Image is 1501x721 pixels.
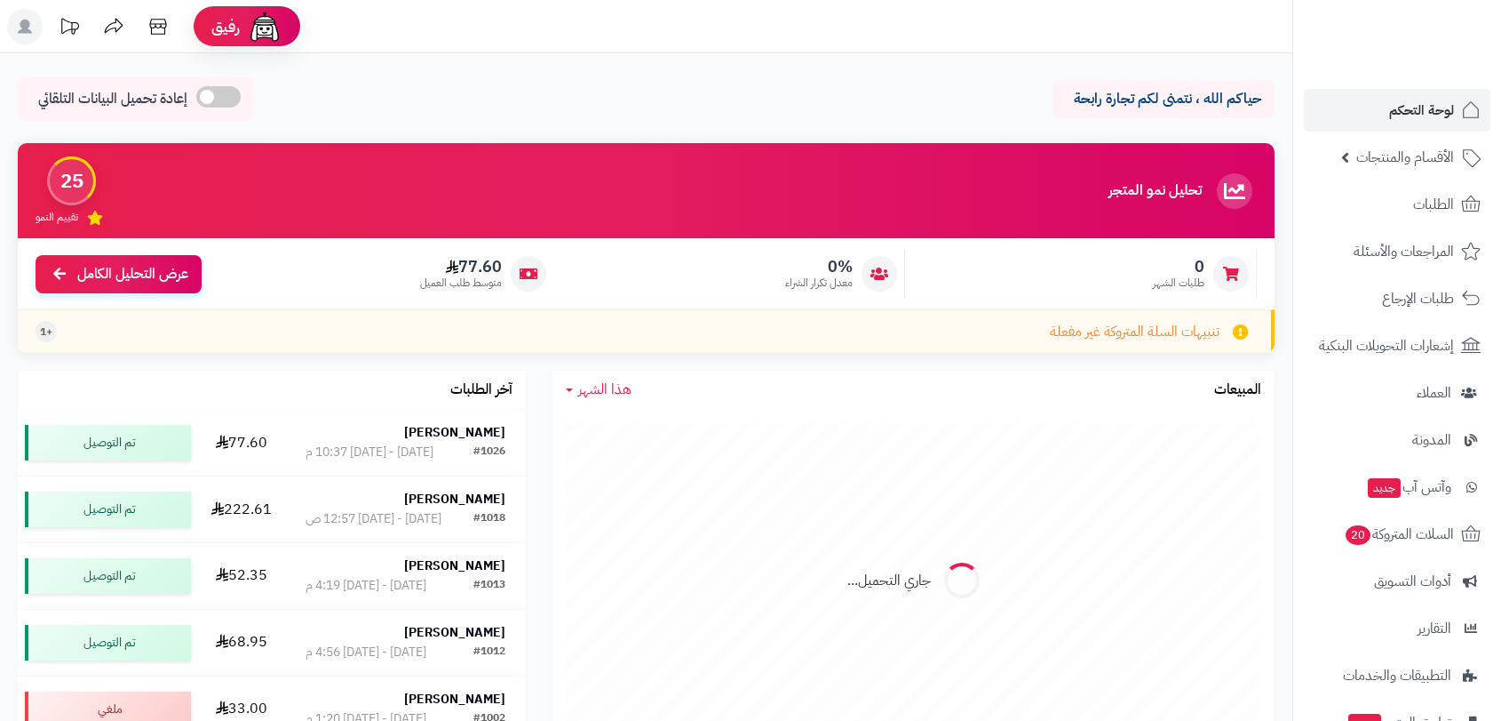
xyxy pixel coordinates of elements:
span: تقييم النمو [36,210,78,225]
div: تم التوصيل [25,425,191,461]
strong: [PERSON_NAME] [404,423,505,442]
span: معدل تكرار الشراء [785,276,853,291]
span: 20 [1346,525,1370,545]
span: التقارير [1418,616,1451,641]
span: عرض التحليل الكامل [77,264,188,284]
div: #1013 [473,577,505,595]
a: التطبيقات والخدمات [1304,654,1490,697]
div: #1012 [473,644,505,661]
a: المراجعات والأسئلة [1304,230,1490,273]
a: هذا الشهر [566,380,631,400]
h3: آخر الطلبات [450,382,512,398]
span: 77.60 [420,257,502,276]
div: [DATE] - [DATE] 4:56 م [306,644,426,661]
span: العملاء [1417,381,1451,405]
span: 0% [785,257,853,276]
span: تنبيهات السلة المتروكة غير مفعلة [1050,322,1219,342]
td: 222.61 [198,477,284,542]
div: [DATE] - [DATE] 12:57 ص [306,510,441,528]
a: عرض التحليل الكامل [36,255,202,293]
span: التطبيقات والخدمات [1343,663,1451,688]
span: طلبات الشهر [1153,276,1204,291]
span: الأقسام والمنتجات [1356,145,1454,170]
span: طلبات الإرجاع [1382,286,1454,311]
p: حياكم الله ، نتمنى لكم تجارة رابحة [1066,89,1261,109]
a: طلبات الإرجاع [1304,277,1490,320]
div: جاري التحميل... [847,571,931,591]
div: [DATE] - [DATE] 4:19 م [306,577,426,595]
span: متوسط طلب العميل [420,276,502,291]
span: السلات المتروكة [1344,522,1454,547]
span: رفيق [211,16,240,37]
div: تم التوصيل [25,558,191,594]
span: المدونة [1412,428,1451,453]
div: [DATE] - [DATE] 10:37 م [306,444,433,461]
span: أدوات التسويق [1374,569,1451,594]
a: أدوات التسويق [1304,560,1490,603]
td: 77.60 [198,410,284,476]
span: المراجعات والأسئلة [1354,239,1454,264]
strong: [PERSON_NAME] [404,490,505,509]
img: ai-face.png [247,9,282,44]
div: تم التوصيل [25,625,191,661]
div: تم التوصيل [25,492,191,527]
a: وآتس آبجديد [1304,466,1490,509]
a: تحديثات المنصة [47,9,91,49]
a: المدونة [1304,419,1490,461]
a: إشعارات التحويلات البنكية [1304,324,1490,367]
strong: [PERSON_NAME] [404,690,505,709]
h3: تحليل نمو المتجر [1108,183,1202,199]
div: #1018 [473,510,505,528]
h3: المبيعات [1214,382,1261,398]
span: +1 [40,324,52,340]
img: logo-2.png [1380,50,1484,87]
span: وآتس آب [1366,475,1451,500]
span: 0 [1153,257,1204,276]
span: هذا الشهر [578,379,631,400]
a: العملاء [1304,372,1490,414]
td: 52.35 [198,543,284,609]
span: الطلبات [1413,192,1454,217]
span: جديد [1368,478,1401,498]
a: السلات المتروكة20 [1304,513,1490,556]
strong: [PERSON_NAME] [404,623,505,642]
a: الطلبات [1304,183,1490,226]
span: إشعارات التحويلات البنكية [1319,333,1454,358]
a: لوحة التحكم [1304,89,1490,132]
td: 68.95 [198,610,284,676]
span: لوحة التحكم [1389,98,1454,123]
strong: [PERSON_NAME] [404,557,505,575]
a: التقارير [1304,607,1490,650]
span: إعادة تحميل البيانات التلقائي [38,89,187,109]
div: #1026 [473,444,505,461]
